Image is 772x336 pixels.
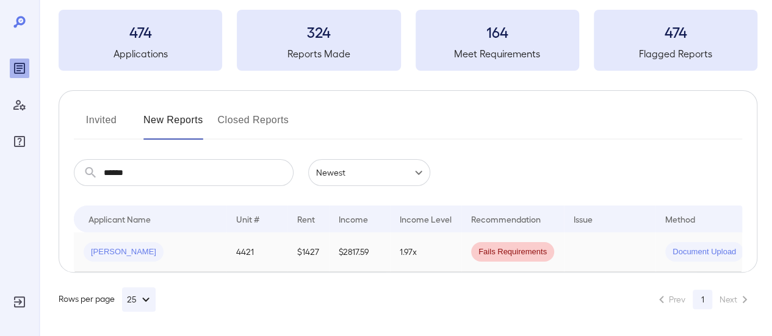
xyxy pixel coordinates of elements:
[236,212,259,226] div: Unit #
[122,287,156,312] button: 25
[143,110,203,140] button: New Reports
[287,232,329,272] td: $1427
[471,246,554,258] span: Fails Requirements
[84,246,164,258] span: [PERSON_NAME]
[237,46,400,61] h5: Reports Made
[329,232,390,272] td: $2817.59
[594,46,757,61] h5: Flagged Reports
[297,212,317,226] div: Rent
[594,22,757,41] h3: 474
[218,110,289,140] button: Closed Reports
[416,46,579,61] h5: Meet Requirements
[400,212,452,226] div: Income Level
[10,292,29,312] div: Log Out
[59,22,222,41] h3: 474
[59,46,222,61] h5: Applications
[693,290,712,309] button: page 1
[665,212,695,226] div: Method
[390,232,461,272] td: 1.97x
[88,212,151,226] div: Applicant Name
[471,212,541,226] div: Recommendation
[237,22,400,41] h3: 324
[226,232,287,272] td: 4421
[10,132,29,151] div: FAQ
[416,22,579,41] h3: 164
[308,159,430,186] div: Newest
[10,59,29,78] div: Reports
[10,95,29,115] div: Manage Users
[649,290,757,309] nav: pagination navigation
[665,246,743,258] span: Document Upload
[59,10,757,71] summary: 474Applications324Reports Made164Meet Requirements474Flagged Reports
[339,212,368,226] div: Income
[574,212,593,226] div: Issue
[74,110,129,140] button: Invited
[59,287,156,312] div: Rows per page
